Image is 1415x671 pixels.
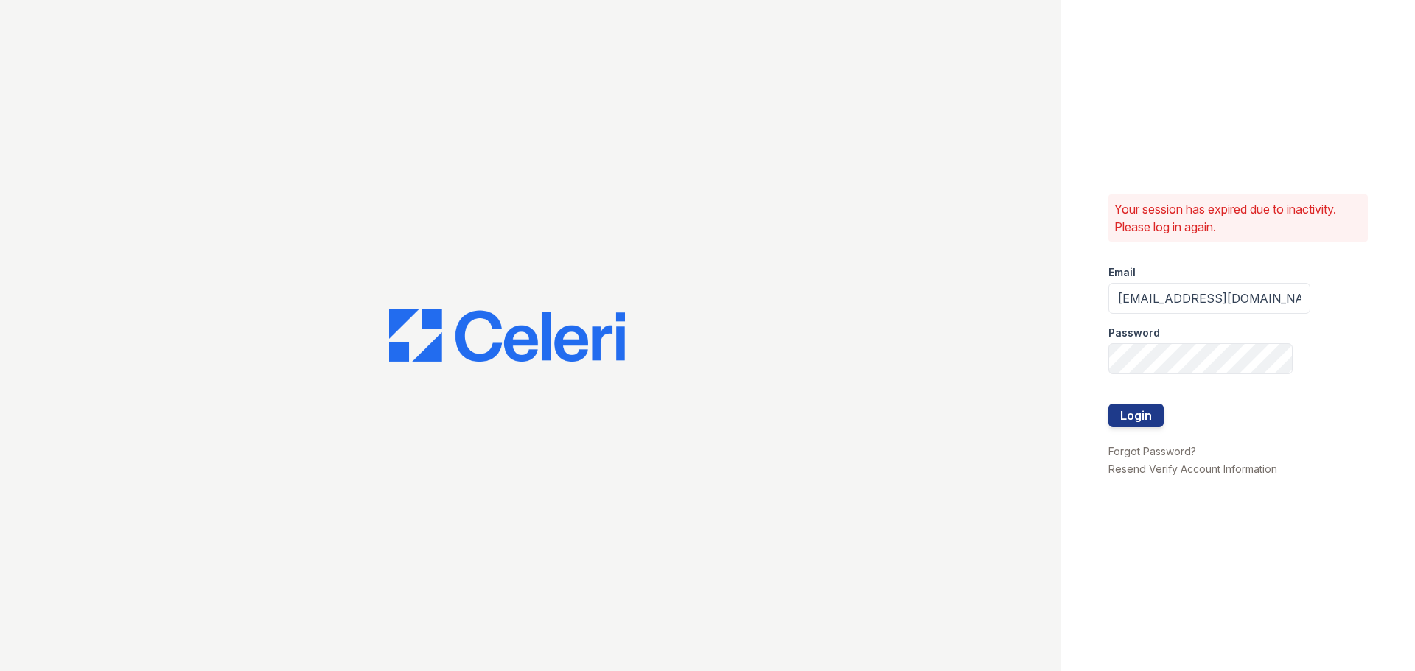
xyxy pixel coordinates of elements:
[1108,445,1196,457] a: Forgot Password?
[1108,326,1160,340] label: Password
[1108,404,1164,427] button: Login
[389,309,625,362] img: CE_Logo_Blue-a8612792a0a2168367f1c8372b55b34899dd931a85d93a1a3d3e32e68fde9ad4.png
[1108,463,1277,475] a: Resend Verify Account Information
[1114,200,1362,236] p: Your session has expired due to inactivity. Please log in again.
[1108,265,1136,280] label: Email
